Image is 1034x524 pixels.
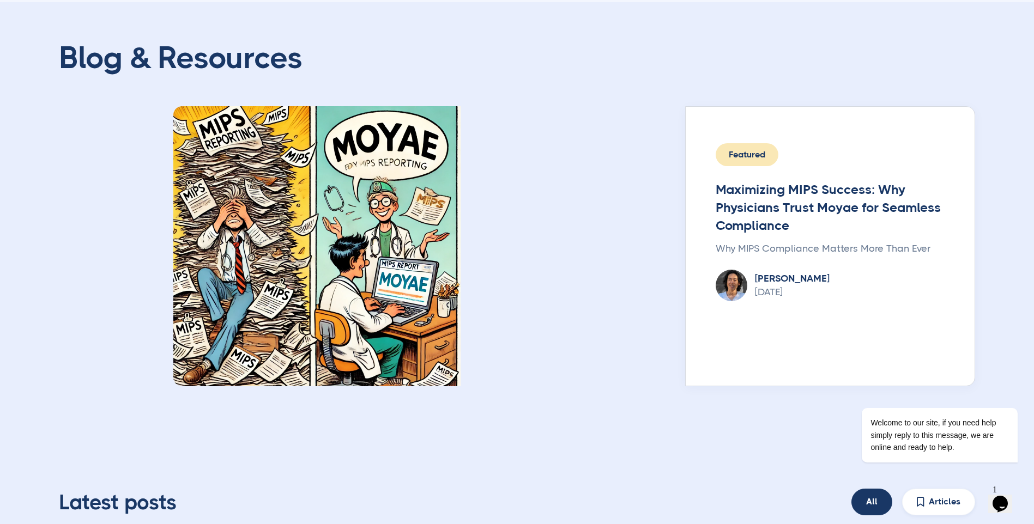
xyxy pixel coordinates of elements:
[716,270,747,301] img: Doug Phung
[716,240,945,257] p: Why MIPS Compliance Matters More Than Ever
[755,287,830,297] div: [DATE]
[902,489,975,515] a: Articles
[166,99,461,393] img: Maximizing MIPS Success: Why Physicians Trust Moyae for Seamless Compliance
[851,489,892,515] a: All
[866,497,878,507] div: All
[929,497,960,507] div: Articles
[716,181,945,235] h2: Maximizing MIPS Success: Why Physicians Trust Moyae for Seamless Compliance
[716,143,778,166] div: Featured
[59,489,177,516] h2: Latest posts
[59,106,975,386] a: Maximizing MIPS Success: Why Physicians Trust Moyae for Seamless ComplianceFeaturedMaximizing MIP...
[755,273,830,284] div: [PERSON_NAME]
[59,41,303,75] h1: Blog & Resources
[827,346,1023,475] iframe: chat widget
[988,480,1023,513] iframe: chat widget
